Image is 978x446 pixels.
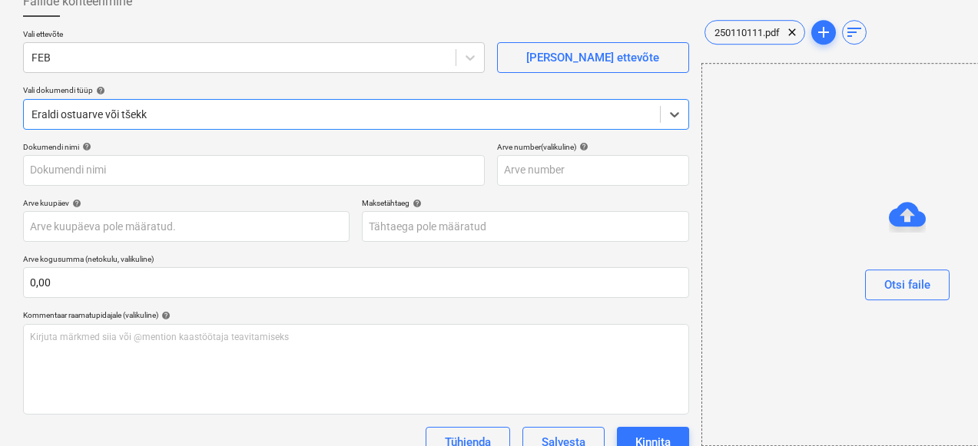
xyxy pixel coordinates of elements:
[884,275,930,295] div: Otsi faile
[901,372,978,446] iframe: Chat Widget
[704,20,805,45] div: 250110111.pdf
[23,142,485,152] div: Dokumendi nimi
[845,23,864,41] span: sort
[69,199,81,208] span: help
[814,23,833,41] span: add
[783,23,801,41] span: clear
[158,311,171,320] span: help
[362,211,688,242] input: Tähtaega pole määratud
[79,142,91,151] span: help
[23,198,350,208] div: Arve kuupäev
[23,310,689,320] div: Kommentaar raamatupidajale (valikuline)
[865,270,950,301] button: Otsi faile
[409,199,422,208] span: help
[497,155,689,186] input: Arve number
[23,267,689,298] input: Arve kogusumma (netokulu, valikuline)
[526,48,659,68] div: [PERSON_NAME] ettevõte
[362,198,688,208] div: Maksetähtaeg
[23,29,485,42] p: Vali ettevõte
[497,142,689,152] div: Arve number (valikuline)
[23,211,350,242] input: Arve kuupäeva pole määratud.
[497,42,689,73] button: [PERSON_NAME] ettevõte
[705,27,789,38] span: 250110111.pdf
[93,86,105,95] span: help
[576,142,588,151] span: help
[23,155,485,186] input: Dokumendi nimi
[23,254,689,267] p: Arve kogusumma (netokulu, valikuline)
[23,85,689,95] div: Vali dokumendi tüüp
